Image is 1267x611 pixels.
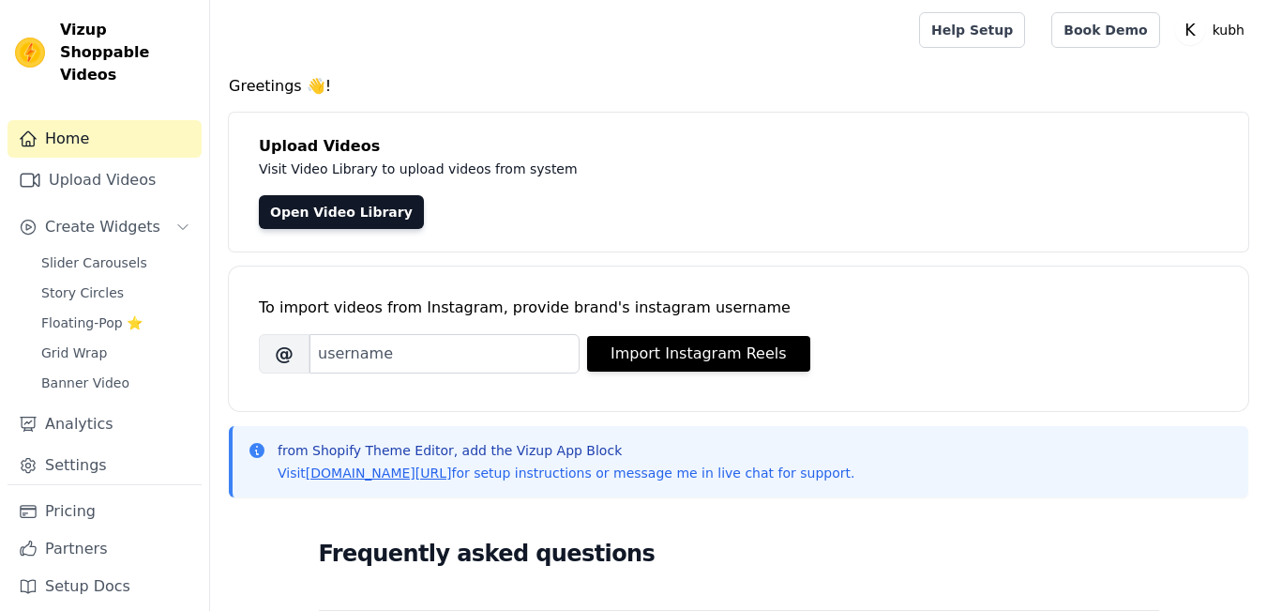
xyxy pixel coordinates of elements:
[30,340,202,366] a: Grid Wrap
[60,19,194,86] span: Vizup Shoppable Videos
[1205,13,1252,47] p: kubh
[259,297,1218,319] div: To import videos from Instagram, provide brand's instagram username
[8,405,202,443] a: Analytics
[41,253,147,272] span: Slider Carousels
[229,75,1248,98] h4: Greetings 👋!
[41,374,129,392] span: Banner Video
[8,161,202,199] a: Upload Videos
[1175,13,1252,47] button: K kubh
[8,447,202,484] a: Settings
[41,344,107,362] span: Grid Wrap
[587,336,810,372] button: Import Instagram Reels
[919,12,1025,48] a: Help Setup
[30,280,202,306] a: Story Circles
[8,530,202,568] a: Partners
[259,158,1099,180] p: Visit Video Library to upload videos from system
[319,535,1159,573] h2: Frequently asked questions
[8,120,202,158] a: Home
[30,370,202,396] a: Banner Video
[15,38,45,68] img: Vizup
[259,334,309,374] span: @
[278,464,854,482] p: Visit for setup instructions or message me in live chat for support.
[259,135,1218,158] h4: Upload Videos
[30,250,202,276] a: Slider Carousels
[1051,12,1159,48] a: Book Demo
[8,493,202,530] a: Pricing
[30,310,202,336] a: Floating-Pop ⭐
[278,441,854,460] p: from Shopify Theme Editor, add the Vizup App Block
[259,195,424,229] a: Open Video Library
[8,568,202,605] a: Setup Docs
[309,334,580,374] input: username
[1184,21,1196,39] text: K
[41,313,143,332] span: Floating-Pop ⭐
[41,283,124,302] span: Story Circles
[45,216,160,238] span: Create Widgets
[8,208,202,246] button: Create Widgets
[306,466,452,481] a: [DOMAIN_NAME][URL]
